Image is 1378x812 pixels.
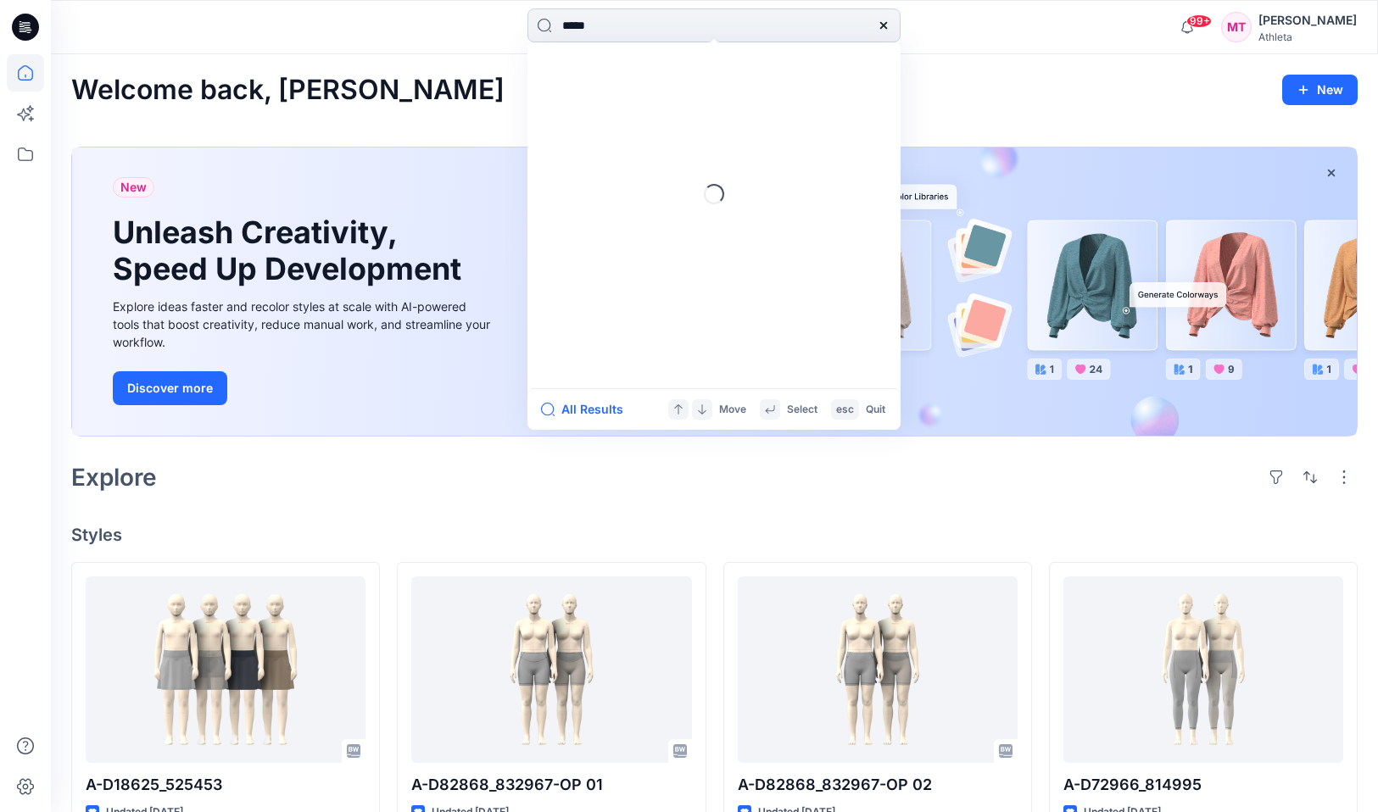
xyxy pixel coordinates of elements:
[86,576,365,763] a: A-D18625_525453
[411,576,691,763] a: A-D82868_832967-OP 01
[1063,773,1343,797] p: A-D72966_814995
[738,773,1018,797] p: A-D82868_832967-OP 02
[1258,10,1357,31] div: [PERSON_NAME]
[120,177,147,197] span: New
[71,525,1358,545] h4: Styles
[1258,31,1357,43] div: Athleta
[113,298,494,351] div: Explore ideas faster and recolor styles at scale with AI-powered tools that boost creativity, red...
[1063,576,1343,763] a: A-D72966_814995
[738,576,1018,763] a: A-D82868_832967-OP 02
[787,401,817,419] p: Select
[71,464,157,491] h2: Explore
[113,214,469,287] h1: Unleash Creativity, Speed Up Development
[836,401,854,419] p: esc
[113,371,227,405] button: Discover more
[866,401,885,419] p: Quit
[541,399,634,420] button: All Results
[86,773,365,797] p: A-D18625_525453
[1282,75,1358,105] button: New
[411,773,691,797] p: A-D82868_832967-OP 01
[1186,14,1212,28] span: 99+
[719,401,746,419] p: Move
[71,75,505,106] h2: Welcome back, [PERSON_NAME]
[113,371,494,405] a: Discover more
[1221,12,1252,42] div: MT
